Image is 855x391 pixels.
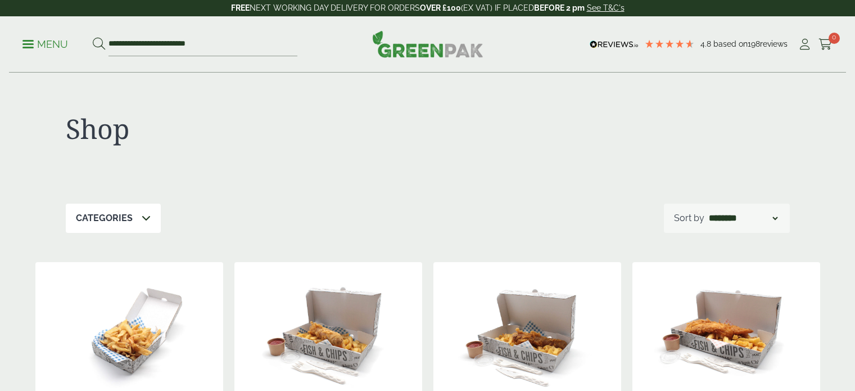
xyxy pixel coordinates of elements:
p: Categories [76,212,133,225]
span: 198 [748,39,760,48]
span: reviews [760,39,788,48]
a: Menu [22,38,68,49]
strong: BEFORE 2 pm [534,3,585,12]
span: Based on [713,39,748,48]
img: REVIEWS.io [590,41,639,48]
a: 0 [818,36,833,53]
i: My Account [798,39,812,50]
i: Cart [818,39,833,50]
h1: Shop [66,113,428,145]
span: 0 [829,33,840,44]
strong: OVER £100 [420,3,461,12]
select: Shop order [707,212,780,225]
img: GreenPak Supplies [372,30,483,57]
div: 4.79 Stars [644,39,695,49]
strong: FREE [231,3,250,12]
p: Menu [22,38,68,51]
span: 4.8 [700,39,713,48]
p: Sort by [674,212,704,225]
a: See T&C's [587,3,625,12]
